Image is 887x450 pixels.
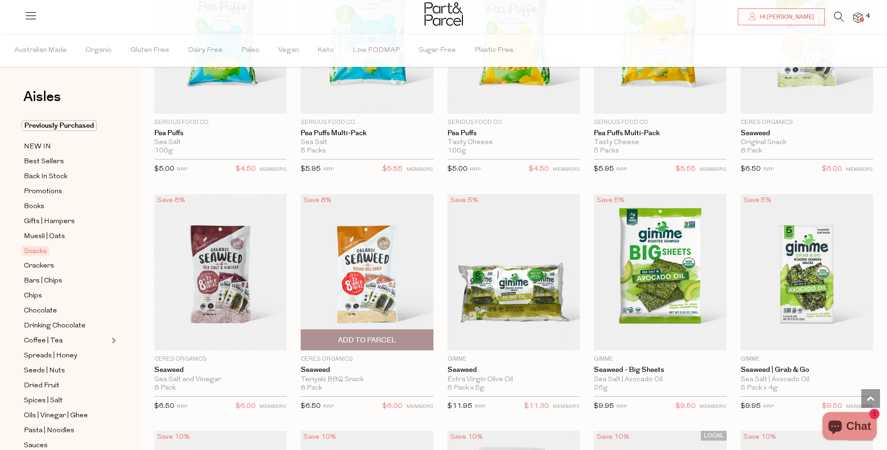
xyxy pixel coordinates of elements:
[447,355,580,363] p: Gimme
[24,425,74,436] span: Pasta | Noodles
[594,431,632,443] div: Save 10%
[741,194,774,207] div: Save 5%
[301,118,433,127] p: Serious Food Co.
[301,147,326,155] span: 5 Packs
[177,404,187,409] small: RRP
[24,216,75,227] span: Gifts | Hampers
[14,34,67,67] span: Australian Made
[741,431,779,443] div: Save 10%
[594,194,627,207] div: Save 5%
[24,261,54,272] span: Crackers
[301,355,433,363] p: Ceres Organics
[594,384,608,392] span: 26g
[676,400,696,413] span: $9.50
[447,366,580,374] a: Seaweed
[864,12,872,21] span: 4
[820,412,880,443] inbox-online-store-chat: Shopify online store chat
[154,366,287,374] a: Seaweed
[24,350,109,362] a: Spreads | Honey
[594,355,726,363] p: Gimme
[154,376,287,384] div: Sea Salt and Vinegar
[741,403,761,410] span: $9.95
[317,34,334,67] span: Keto
[475,404,485,409] small: RRP
[24,305,109,317] a: Chocolate
[24,276,62,287] span: Bars | Chips
[741,366,873,374] a: Seaweed | Grab & Go
[23,87,61,107] span: Aisles
[109,335,116,346] button: Expand/Collapse Coffee | Tea
[24,260,109,272] a: Crackers
[24,231,109,242] a: Muesli | Oats
[447,384,484,392] span: 6 Pack x 5g
[594,147,619,155] span: 5 Packs
[24,156,109,167] a: Best Sellers
[24,335,63,347] span: Coffee | Tea
[24,186,109,197] a: Promotions
[24,320,86,332] span: Drinking Chocolate
[24,120,109,131] a: Previously Purchased
[154,194,287,351] img: Seaweed
[738,8,825,25] a: Hi [PERSON_NAME]
[353,34,400,67] span: Low FODMAP
[846,404,873,409] small: MEMBERS
[425,2,463,26] img: Part&Parcel
[24,410,109,421] a: Oils | Vinegar | Ghee
[529,163,549,175] span: $4.50
[24,365,65,377] span: Seeds | Nuts
[846,167,873,172] small: MEMBERS
[24,365,109,377] a: Seeds | Nuts
[700,167,727,172] small: MEMBERS
[741,355,873,363] p: Gimme
[447,403,472,410] span: $11.95
[741,129,873,138] a: Seaweed
[24,171,67,182] span: Back In Stock
[475,34,513,67] span: Plastic Free
[278,34,299,67] span: Vegan
[154,138,287,147] div: Sea Salt
[24,141,51,152] span: NEW IN
[323,404,334,409] small: RRP
[22,120,97,131] span: Previously Purchased
[406,404,433,409] small: MEMBERS
[154,403,174,410] span: $6.50
[763,167,774,172] small: RRP
[594,129,726,138] a: Pea Puffs Multi-Pack
[301,138,433,147] div: Sea Salt
[24,246,109,257] a: Snacks
[24,305,57,317] span: Chocolate
[741,376,873,384] div: Sea Salt | Avocado Oil
[418,34,456,67] span: Sugar Free
[301,194,433,351] img: Seaweed
[154,147,173,155] span: 100g
[470,167,481,172] small: RRP
[24,201,109,212] a: Books
[382,163,403,175] span: $5.55
[24,335,109,347] a: Coffee | Tea
[241,34,260,67] span: Paleo
[447,194,580,351] img: Seaweed
[447,118,580,127] p: Serious Food Co.
[301,329,433,350] button: Add To Parcel
[24,156,64,167] span: Best Sellers
[701,431,727,441] span: LOCAL
[616,167,627,172] small: RRP
[24,290,42,302] span: Chips
[594,166,614,173] span: $5.95
[154,166,174,173] span: $5.00
[154,129,287,138] a: Pea Puffs
[22,246,49,256] span: Snacks
[24,350,77,362] span: Spreads | Honey
[24,320,109,332] a: Drinking Chocolate
[741,384,778,392] span: 5 Pack x 4g
[301,403,321,410] span: $6.50
[447,376,580,384] div: Extra Virgin Olive Oil
[301,384,322,392] span: 8 Pack
[24,141,109,152] a: NEW IN
[86,34,112,67] span: Organic
[24,216,109,227] a: Gifts | Hampers
[24,186,62,197] span: Promotions
[188,34,223,67] span: Dairy Free
[301,129,433,138] a: Pea Puffs Multi-Pack
[741,118,873,127] p: Ceres Organics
